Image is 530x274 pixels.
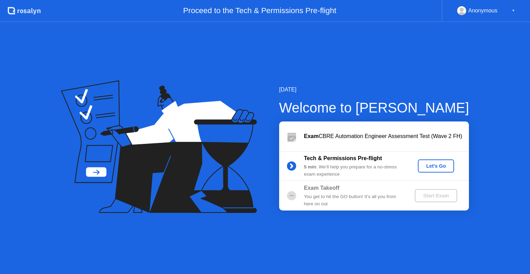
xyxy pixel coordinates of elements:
div: ▼ [512,6,515,15]
div: CBRE Automation Engineer Assessment Test (Wave 2 FH) [304,132,469,140]
button: Let's Go [418,159,454,173]
div: Let's Go [421,163,451,169]
button: Start Exam [415,189,457,202]
div: Welcome to [PERSON_NAME] [279,97,469,118]
b: 5 min [304,164,316,169]
b: Exam Takeoff [304,185,340,191]
b: Exam [304,133,319,139]
b: Tech & Permissions Pre-flight [304,155,382,161]
div: Start Exam [418,193,454,198]
div: [DATE] [279,86,469,94]
div: : We’ll help you prepare for a no-stress exam experience [304,164,403,178]
div: Anonymous [468,6,498,15]
div: You get to hit the GO button! It’s all you from here on out [304,193,403,207]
